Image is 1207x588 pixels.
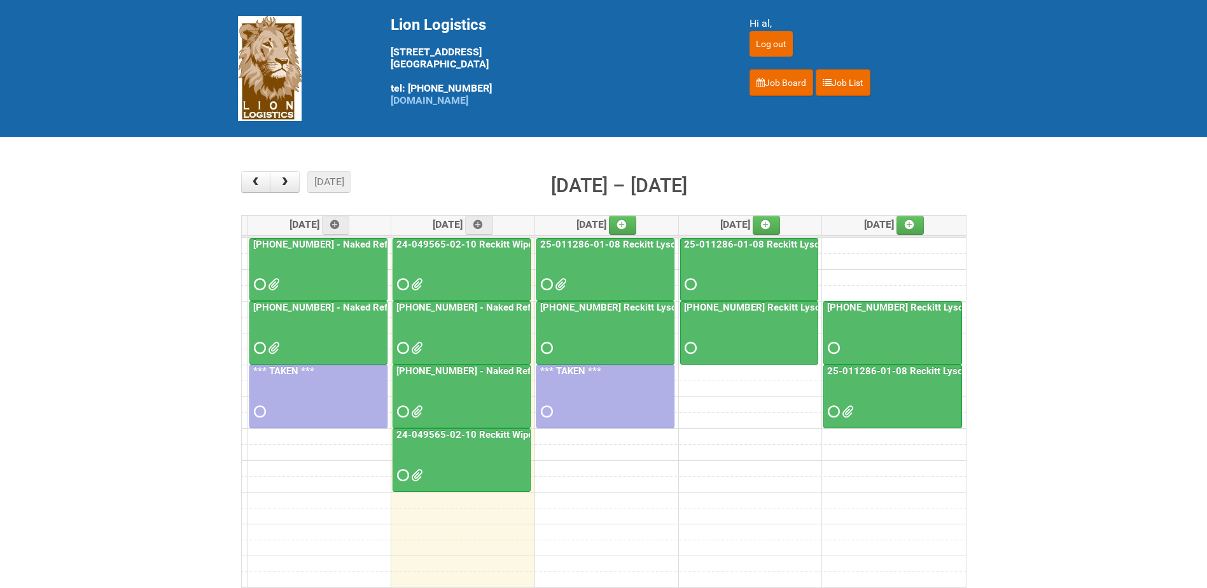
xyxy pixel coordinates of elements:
[551,171,687,200] h2: [DATE] – [DATE]
[394,429,683,440] a: 24-049565-02-10 Reckitt Wipes HUT Stages 1-3 - slot for photos
[322,216,350,235] a: Add an event
[254,280,263,289] span: Requested
[397,280,406,289] span: Requested
[823,365,962,428] a: 25-011286-01-08 Reckitt Lysol Laundry Scented
[254,407,263,416] span: Requested
[397,471,406,480] span: Requested
[825,365,1041,377] a: 25-011286-01-08 Reckitt Lysol Laundry Scented
[393,428,531,492] a: 24-049565-02-10 Reckitt Wipes HUT Stages 1-3 - slot for photos
[394,302,627,313] a: [PHONE_NUMBER] - Naked Reformulation - Mailing 2
[411,407,420,416] span: GROUP 1003 (2).jpg GROUP 1003 (2) BACK.jpg GROUP 1003 (3).jpg GROUP 1003 (3) BACK.jpg
[576,218,637,230] span: [DATE]
[541,280,550,289] span: Requested
[897,216,924,235] a: Add an event
[681,302,950,313] a: [PHONE_NUMBER] Reckitt Lysol Wipes Stage 4 - labeling day
[681,239,995,250] a: 25-011286-01-08 Reckitt Lysol Laundry Scented - BLINDING (hold slot)
[538,239,851,250] a: 25-011286-01-08 Reckitt Lysol Laundry Scented - BLINDING (hold slot)
[254,344,263,353] span: Requested
[536,238,674,302] a: 25-011286-01-08 Reckitt Lysol Laundry Scented - BLINDING (hold slot)
[541,344,550,353] span: Requested
[685,344,694,353] span: Requested
[249,301,387,365] a: [PHONE_NUMBER] - Naked Reformulation Mailing 1 PHOTOS
[465,216,493,235] a: Add an event
[750,69,813,96] a: Job Board
[750,31,793,57] input: Log out
[307,171,351,193] button: [DATE]
[828,407,837,416] span: Requested
[538,302,806,313] a: [PHONE_NUMBER] Reckitt Lysol Wipes Stage 4 - labeling day
[433,218,493,230] span: [DATE]
[391,16,486,34] span: Lion Logistics
[750,16,970,31] div: Hi al,
[394,365,660,377] a: [PHONE_NUMBER] - Naked Reformulation Mailing 2 PHOTOS
[842,407,851,416] span: 25-011286-01 - MDN (3).xlsx 25-011286-01 - MDN (2).xlsx 25-011286-01-08 - JNF.DOC 25-011286-01 - ...
[397,344,406,353] span: Requested
[720,218,781,230] span: [DATE]
[685,280,694,289] span: Requested
[251,302,517,313] a: [PHONE_NUMBER] - Naked Reformulation Mailing 1 PHOTOS
[290,218,350,230] span: [DATE]
[393,365,531,428] a: [PHONE_NUMBER] - Naked Reformulation Mailing 2 PHOTOS
[238,62,302,74] a: Lion Logistics
[411,471,420,480] span: group 1002 (2) back.jpg group 1002 (2).jpg GROUP 1002 (3) BACK.jpg GROUP 1002 (3).jpg
[828,344,837,353] span: Requested
[411,280,420,289] span: 24-049565-02 Reckitt Wipes HUT Stages 1-3 - Lion addresses (sbm ybm) revised.xlsx 24-049565-02 Re...
[825,302,1093,313] a: [PHONE_NUMBER] Reckitt Lysol Wipes Stage 4 - labeling day
[394,239,613,250] a: 24-049565-02-10 Reckitt Wipes HUT Stages 1-3
[391,94,468,106] a: [DOMAIN_NAME]
[393,238,531,302] a: 24-049565-02-10 Reckitt Wipes HUT Stages 1-3
[391,16,718,106] div: [STREET_ADDRESS] [GEOGRAPHIC_DATA] tel: [PHONE_NUMBER]
[680,238,818,302] a: 25-011286-01-08 Reckitt Lysol Laundry Scented - BLINDING (hold slot)
[536,301,674,365] a: [PHONE_NUMBER] Reckitt Lysol Wipes Stage 4 - labeling day
[555,280,564,289] span: LABEL RECONCILIATION FORM_25011286.docx 25-011286-01 - MOR - Blinding.xlsm
[268,344,277,353] span: GROUP 1003.jpg GROUP 1003 (2).jpg GROUP 1003 (3).jpg GROUP 1003 (4).jpg GROUP 1003 (5).jpg GROUP ...
[238,16,302,121] img: Lion Logistics
[609,216,637,235] a: Add an event
[393,301,531,365] a: [PHONE_NUMBER] - Naked Reformulation - Mailing 2
[753,216,781,235] a: Add an event
[397,407,406,416] span: Requested
[823,301,962,365] a: [PHONE_NUMBER] Reckitt Lysol Wipes Stage 4 - labeling day
[680,301,818,365] a: [PHONE_NUMBER] Reckitt Lysol Wipes Stage 4 - labeling day
[816,69,870,96] a: Job List
[864,218,924,230] span: [DATE]
[249,238,387,302] a: [PHONE_NUMBER] - Naked Reformulation Mailing 1
[268,280,277,289] span: Lion25-055556-01_LABELS_03Oct25.xlsx MOR - 25-055556-01.xlsm G147.png G258.png G369.png M147.png ...
[541,407,550,416] span: Requested
[411,344,420,353] span: LION_Mailing2_25-055556-01_LABELS_06Oct25_FIXED.xlsx MOR_M2.xlsm LION_Mailing2_25-055556-01_LABEL...
[251,239,478,250] a: [PHONE_NUMBER] - Naked Reformulation Mailing 1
